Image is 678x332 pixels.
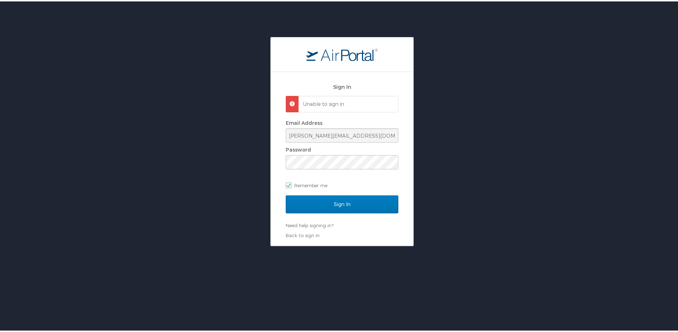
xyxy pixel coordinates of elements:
a: Back to sign in [286,231,320,237]
label: Email Address [286,118,322,124]
input: Sign In [286,194,398,212]
a: Need help signing in? [286,221,333,227]
label: Remember me [286,179,398,189]
p: Unable to sign in [303,99,392,106]
img: logo [306,47,378,60]
h2: Sign In [286,81,398,90]
label: Password [286,145,311,151]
